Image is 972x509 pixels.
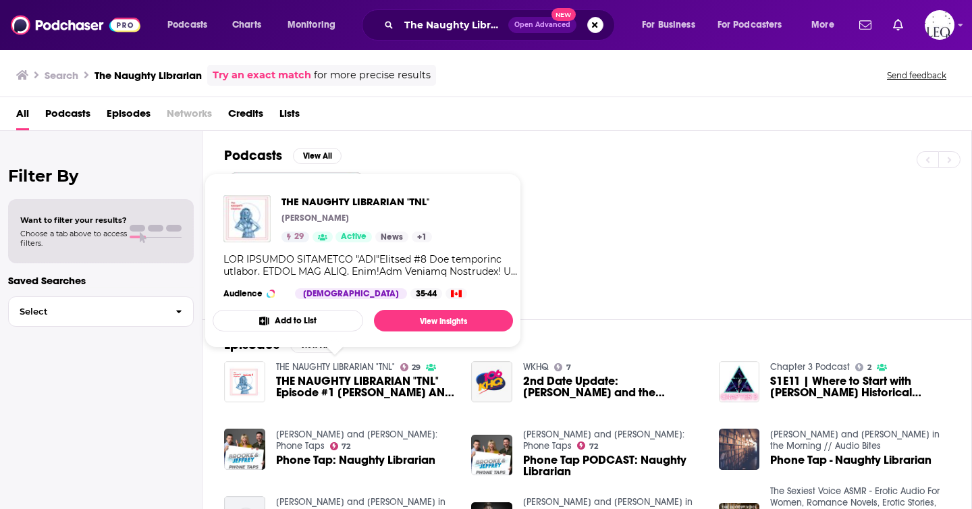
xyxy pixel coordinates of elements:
[167,103,212,130] span: Networks
[11,12,140,38] img: Podchaser - Follow, Share and Rate Podcasts
[224,147,342,164] a: PodcastsView All
[228,103,263,130] a: Credits
[276,429,437,452] a: Brooke and Jeffrey: Phone Taps
[523,429,684,452] a: Brooke and Jeffrey: Phone Taps
[719,361,760,402] img: S1E11 | Where to Start with Tessa Dare's Historical Romance! (ft. The Naughty Librarian & The Boo...
[342,444,350,450] span: 72
[400,363,421,371] a: 29
[770,454,932,466] a: Phone Tap - Naughty Librarian
[8,296,194,327] button: Select
[854,14,877,36] a: Show notifications dropdown
[314,68,431,83] span: for more precise results
[8,274,194,287] p: Saved Searches
[412,232,432,242] a: +1
[375,232,408,242] a: News
[213,310,363,331] button: Add to List
[223,195,271,242] img: THE NAUGHTY LIBRARIAN "TNL"
[20,229,127,248] span: Choose a tab above to access filters.
[523,375,703,398] span: 2nd Date Update: [PERSON_NAME] and the Naughty Librarian Thief
[281,213,349,223] p: [PERSON_NAME]
[295,288,407,299] div: [DEMOGRAPHIC_DATA]
[566,365,571,371] span: 7
[341,230,367,244] span: Active
[925,10,954,40] span: Logged in as LeoPR
[551,8,576,21] span: New
[276,375,456,398] span: THE NAUGHTY LIBRARIAN "TNL" Episode #1 [PERSON_NAME] AND [PERSON_NAME]! The inaugural episode.
[330,442,351,450] a: 72
[471,435,512,476] img: Phone Tap PODCAST: Naughty Librarian
[399,14,508,36] input: Search podcasts, credits, & more...
[523,361,549,373] a: WKHQ
[770,375,950,398] span: S1E11 | Where to Start with [PERSON_NAME] Historical Romance! (ft. The Naughty Librarian & The Bo...
[375,9,628,41] div: Search podcasts, credits, & more...
[94,69,202,82] h3: The Naughty Librarian
[158,14,225,36] button: open menu
[374,310,513,331] a: View Insights
[278,14,353,36] button: open menu
[642,16,695,34] span: For Business
[883,70,950,81] button: Send feedback
[577,441,598,450] a: 72
[925,10,954,40] img: User Profile
[770,429,940,452] a: Brooke and Jeffrey in the Morning // Audio Bites
[888,14,909,36] a: Show notifications dropdown
[223,14,269,36] a: Charts
[471,361,512,402] img: 2nd Date Update: Dr. Seuss and the Naughty Librarian Thief
[224,147,282,164] h2: Podcasts
[855,363,871,371] a: 2
[523,375,703,398] a: 2nd Date Update: Dr. Seuss and the Naughty Librarian Thief
[589,444,598,450] span: 72
[514,22,570,28] span: Open Advanced
[294,230,304,244] span: 29
[718,16,782,34] span: For Podcasters
[9,307,165,316] span: Select
[709,14,802,36] button: open menu
[223,253,529,277] div: LOR IPSUMDO SITAMETCO "ADI"Elitsed #8 Doe temporinc utlabor. ETDOL MAG ALIQ. Enim!Adm Veniamq Nos...
[335,232,372,242] a: Active
[410,288,442,299] div: 35-44
[770,375,950,398] a: S1E11 | Where to Start with Tessa Dare's Historical Romance! (ft. The Naughty Librarian & The Boo...
[811,16,834,34] span: More
[281,195,432,208] a: THE NAUGHTY LIBRARIAN "TNL"
[167,16,207,34] span: Podcasts
[8,166,194,186] h2: Filter By
[213,68,311,83] a: Try an exact match
[554,363,571,371] a: 7
[293,148,342,164] button: View All
[279,103,300,130] a: Lists
[107,103,151,130] a: Episodes
[281,232,309,242] a: 29
[45,103,90,130] a: Podcasts
[770,361,850,373] a: Chapter 3 Podcast
[925,10,954,40] button: Show profile menu
[45,69,78,82] h3: Search
[223,288,284,299] h3: Audience
[276,454,435,466] a: Phone Tap: Naughty Librarian
[16,103,29,130] a: All
[719,429,760,470] img: Phone Tap - Naughty Librarian
[802,14,851,36] button: open menu
[224,361,265,402] img: THE NAUGHTY LIBRARIAN "TNL" Episode #1 TOBIN AND JAKE Woof! The inaugural episode.
[224,429,265,470] a: Phone Tap: Naughty Librarian
[232,16,261,34] span: Charts
[632,14,712,36] button: open menu
[867,365,871,371] span: 2
[288,16,335,34] span: Monitoring
[523,454,703,477] a: Phone Tap PODCAST: Naughty Librarian
[276,361,395,373] a: THE NAUGHTY LIBRARIAN "TNL"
